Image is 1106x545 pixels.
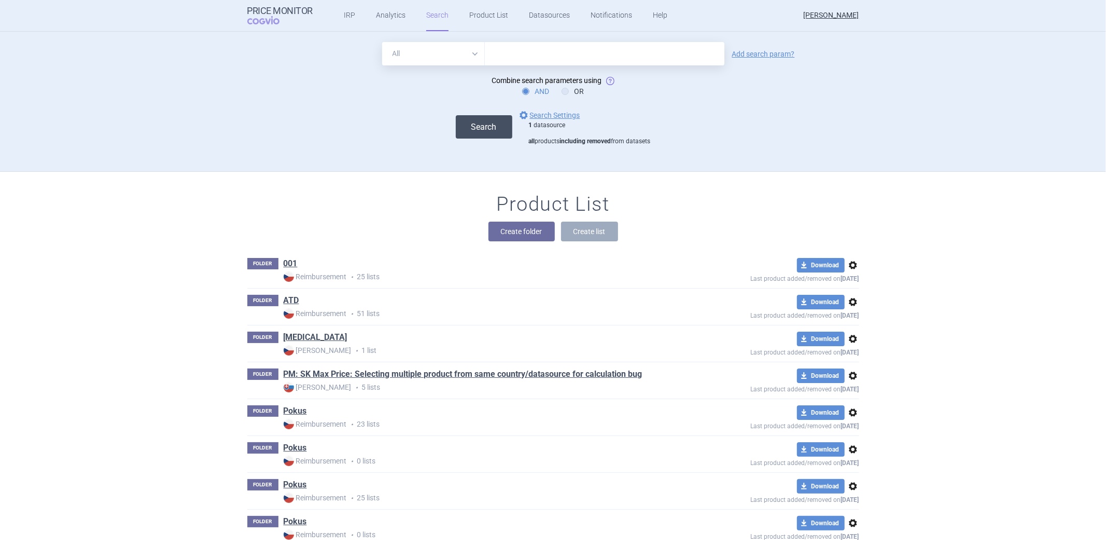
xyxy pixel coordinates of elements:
label: AND [522,86,549,97]
button: Download [797,516,845,530]
a: Pokus [284,479,307,491]
span: Combine search parameters using [492,76,602,85]
h1: PM: SK Max Price: Selecting multiple product from same country/datasource for calculation bug [284,369,642,382]
button: Create list [561,222,618,241]
p: Last product added/removed on [676,272,859,282]
strong: [DATE] [841,533,859,540]
div: datasource products from datasets [529,121,651,146]
strong: Reimbursement [284,493,347,503]
h1: Pokus [284,516,307,529]
p: 25 lists [284,271,676,282]
p: 1 list [284,345,676,356]
h1: Product List [497,193,610,216]
button: Download [797,405,845,420]
h1: Humira [284,332,347,345]
button: Download [797,295,845,309]
p: Last product added/removed on [676,346,859,356]
strong: [DATE] [841,275,859,282]
i: • [347,493,357,503]
label: OR [562,86,584,97]
p: 0 lists [284,529,676,540]
i: • [347,272,357,282]
strong: [DATE] [841,386,859,393]
a: PM: SK Max Price: Selecting multiple product from same country/datasource for calculation bug [284,369,642,380]
p: FOLDER [247,442,278,454]
h1: Pokus [284,405,307,419]
button: Download [797,442,845,457]
a: 001 [284,258,298,269]
p: Last product added/removed on [676,420,859,430]
a: ATD [284,295,299,306]
p: 0 lists [284,456,676,467]
button: Create folder [488,222,555,241]
strong: [DATE] [841,423,859,430]
img: CZ [284,529,294,540]
img: CZ [284,271,294,282]
h1: Pokus [284,479,307,493]
button: Search [456,115,512,139]
h1: 001 [284,258,298,271]
i: • [347,419,357,430]
p: Last product added/removed on [676,309,859,319]
strong: Reimbursement [284,456,347,466]
strong: Reimbursement [284,308,347,319]
img: SK [284,382,294,392]
p: 23 lists [284,419,676,430]
img: CZ [284,419,294,429]
strong: [DATE] [841,459,859,467]
span: COGVIO [247,16,294,24]
i: • [347,309,357,319]
strong: [PERSON_NAME] [284,345,352,356]
a: Pokus [284,442,307,454]
a: Add search param? [732,50,795,58]
p: FOLDER [247,332,278,343]
p: FOLDER [247,258,278,269]
h1: ATD [284,295,299,308]
p: 5 lists [284,382,676,393]
strong: Reimbursement [284,419,347,429]
strong: Price Monitor [247,6,313,16]
p: FOLDER [247,405,278,417]
i: • [352,346,362,356]
a: Pokus [284,516,307,527]
h1: Pokus [284,442,307,456]
p: 25 lists [284,493,676,503]
p: FOLDER [247,479,278,491]
strong: Reimbursement [284,529,347,540]
a: [MEDICAL_DATA] [284,332,347,343]
p: FOLDER [247,369,278,380]
i: • [347,456,357,467]
img: CZ [284,456,294,466]
strong: [DATE] [841,312,859,319]
button: Download [797,479,845,494]
strong: Reimbursement [284,271,347,282]
strong: [PERSON_NAME] [284,382,352,392]
button: Download [797,369,845,383]
img: CZ [284,345,294,356]
p: FOLDER [247,516,278,527]
strong: 1 [529,121,533,129]
i: • [347,530,357,540]
strong: [DATE] [841,496,859,503]
img: CZ [284,493,294,503]
img: CZ [284,308,294,319]
i: • [352,383,362,393]
a: Price MonitorCOGVIO [247,6,313,25]
strong: all [529,138,535,145]
strong: including removed [560,138,611,145]
a: Search Settings [517,109,580,121]
button: Download [797,258,845,272]
p: Last product added/removed on [676,494,859,503]
p: 51 lists [284,308,676,319]
p: Last product added/removed on [676,530,859,540]
a: Pokus [284,405,307,417]
button: Download [797,332,845,346]
p: Last product added/removed on [676,457,859,467]
p: Last product added/removed on [676,383,859,393]
strong: [DATE] [841,349,859,356]
p: FOLDER [247,295,278,306]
